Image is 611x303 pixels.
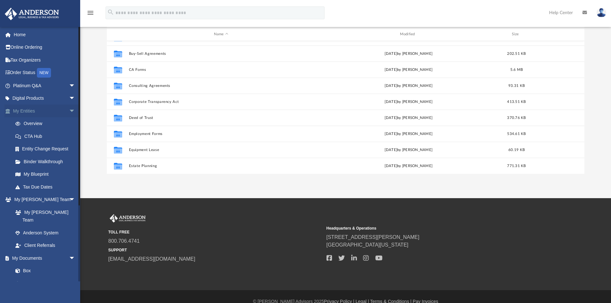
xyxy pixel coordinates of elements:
[316,67,501,72] div: [DATE] by [PERSON_NAME]
[510,68,523,71] span: 5.6 MB
[507,116,526,119] span: 370.76 KB
[9,155,85,168] a: Binder Walkthrough
[129,164,313,168] button: Estate Planning
[4,66,85,80] a: Order StatusNEW
[37,68,51,78] div: NEW
[4,28,85,41] a: Home
[9,265,79,277] a: Box
[9,168,82,181] a: My Blueprint
[532,31,577,37] div: id
[507,100,526,103] span: 413.51 KB
[107,9,114,16] i: search
[69,105,82,118] span: arrow_drop_down
[327,234,420,240] a: [STREET_ADDRESS][PERSON_NAME]
[508,84,525,87] span: 93.31 KB
[4,105,85,117] a: My Entitiesarrow_drop_down
[129,100,313,104] button: Corporate Transparency Act
[9,143,85,156] a: Entity Change Request
[507,164,526,167] span: 771.31 KB
[108,247,322,253] small: SUPPORT
[9,226,82,239] a: Anderson System
[129,148,313,152] button: Equipment Lease
[69,252,82,265] span: arrow_drop_down
[9,181,85,193] a: Tax Due Dates
[316,115,501,121] div: [DATE] by [PERSON_NAME]
[316,51,501,56] div: [DATE] by [PERSON_NAME]
[4,79,85,92] a: Platinum Q&Aarrow_drop_down
[507,132,526,135] span: 534.61 KB
[507,52,526,55] span: 202.51 KB
[129,52,313,56] button: Buy-Sell Agreements
[9,130,85,143] a: CTA Hub
[108,229,322,235] small: TOLL FREE
[316,31,501,37] div: Modified
[4,193,82,206] a: My [PERSON_NAME] Teamarrow_drop_down
[9,117,85,130] a: Overview
[316,131,501,137] div: [DATE] by [PERSON_NAME]
[4,92,85,105] a: Digital Productsarrow_drop_down
[4,252,82,265] a: My Documentsarrow_drop_down
[3,8,61,20] img: Anderson Advisors Platinum Portal
[108,238,140,244] a: 800.706.4741
[69,193,82,206] span: arrow_drop_down
[316,147,501,153] div: [DATE] by [PERSON_NAME]
[110,31,126,37] div: id
[316,163,501,169] div: [DATE] by [PERSON_NAME]
[327,225,540,231] small: Headquarters & Operations
[129,68,313,72] button: CA Forms
[69,92,82,105] span: arrow_drop_down
[9,239,82,252] a: Client Referrals
[316,99,501,105] div: [DATE] by [PERSON_NAME]
[128,31,313,37] div: Name
[107,41,585,174] div: grid
[108,256,195,262] a: [EMAIL_ADDRESS][DOMAIN_NAME]
[69,79,82,92] span: arrow_drop_down
[508,148,525,151] span: 60.19 KB
[87,9,94,17] i: menu
[129,84,313,88] button: Consulting Agreements
[9,206,79,226] a: My [PERSON_NAME] Team
[108,214,147,223] img: Anderson Advisors Platinum Portal
[327,242,409,248] a: [GEOGRAPHIC_DATA][US_STATE]
[4,54,85,66] a: Tax Organizers
[129,116,313,120] button: Deed of Trust
[504,31,529,37] div: Size
[87,12,94,17] a: menu
[597,8,606,17] img: User Pic
[4,41,85,54] a: Online Ordering
[9,277,82,290] a: Meeting Minutes
[316,83,501,88] div: [DATE] by [PERSON_NAME]
[129,132,313,136] button: Employment Forms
